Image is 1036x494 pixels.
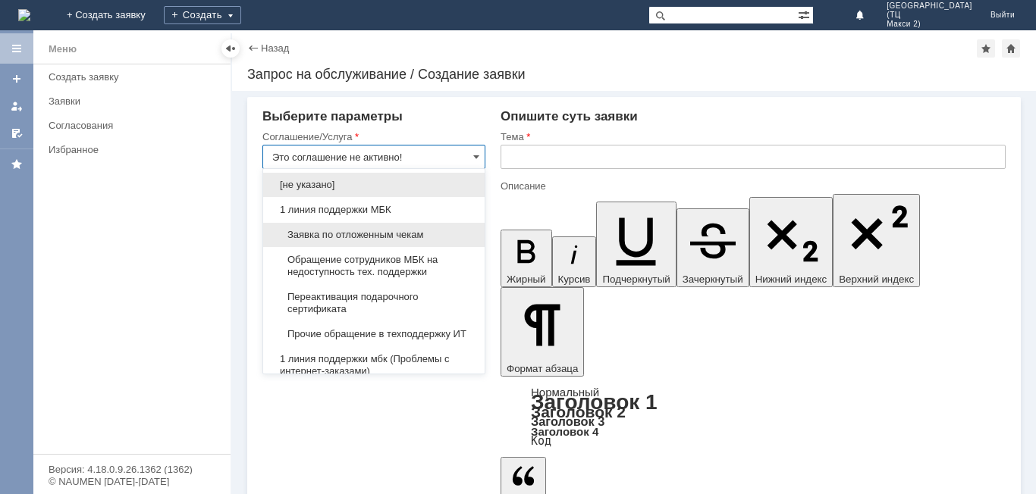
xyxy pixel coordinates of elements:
[531,425,598,438] a: Заголовок 4
[164,6,241,24] div: Создать
[5,94,29,118] a: Мои заявки
[501,230,552,287] button: Жирный
[683,274,743,285] span: Зачеркнутый
[558,274,591,285] span: Курсив
[531,414,604,428] a: Заголовок 3
[1002,39,1020,58] div: Сделать домашней страницей
[42,89,228,113] a: Заявки
[833,194,920,287] button: Верхний индекс
[531,434,551,448] a: Код
[531,403,626,421] a: Заголовок 2
[501,132,1003,142] div: Тема
[977,39,995,58] div: Добавить в избранное
[221,39,240,58] div: Скрыть меню
[839,274,914,285] span: Верхний индекс
[887,11,972,20] span: (ТЦ
[602,274,670,285] span: Подчеркнутый
[49,71,221,83] div: Создать заявку
[501,387,1006,446] div: Формат абзаца
[749,197,834,287] button: Нижний индекс
[531,390,658,414] a: Заголовок 1
[261,42,289,54] a: Назад
[798,7,813,21] span: Расширенный поиск
[531,386,599,399] a: Нормальный
[49,144,205,155] div: Избранное
[49,464,215,474] div: Версия: 4.18.0.9.26.1362 (1362)
[272,204,476,216] span: 1 линия поддержки МБК
[272,229,476,241] span: Заявка по отложенным чекам
[262,132,482,142] div: Соглашение/Услуга
[272,328,476,340] span: Прочие обращение в техподдержку ИТ
[247,67,1021,82] div: Запрос на обслуживание / Создание заявки
[5,121,29,145] a: Мои согласования
[5,67,29,91] a: Создать заявку
[501,287,584,377] button: Формат абзаца
[262,109,403,123] span: Выберите параметры
[507,274,546,285] span: Жирный
[887,20,972,29] span: Макси 2)
[18,9,30,21] a: Перейти на домашнюю страницу
[49,40,77,58] div: Меню
[887,2,972,11] span: [GEOGRAPHIC_DATA]
[507,363,578,374] span: Формат абзаца
[755,274,827,285] span: Нижний индекс
[49,477,215,486] div: © NAUMEN [DATE]-[DATE]
[42,114,228,137] a: Согласования
[552,236,597,287] button: Курсив
[49,95,221,107] div: Заявки
[501,109,638,123] span: Опишите суть заявки
[272,353,476,377] span: 1 линия поддержки мбк (Проблемы с интернет-заказами)
[272,179,476,191] span: [не указано]
[501,181,1003,191] div: Описание
[596,202,676,287] button: Подчеркнутый
[272,291,476,315] span: Переактивация подарочного сертификата
[42,65,228,89] a: Создать заявку
[677,208,749,287] button: Зачеркнутый
[18,9,30,21] img: logo
[272,254,476,278] span: Обращение сотрудников МБК на недоступность тех. поддержки
[49,120,221,131] div: Согласования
